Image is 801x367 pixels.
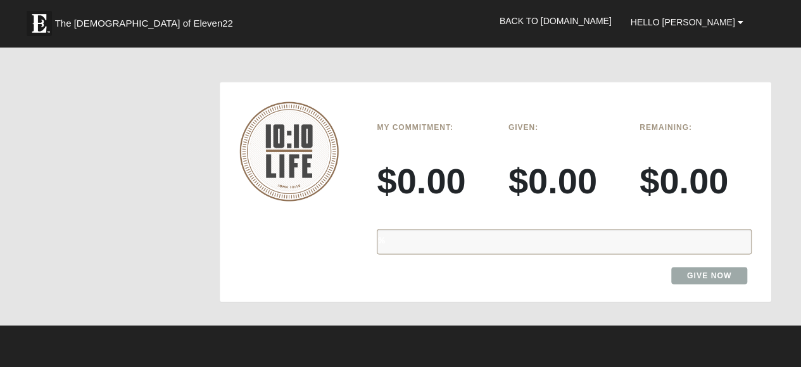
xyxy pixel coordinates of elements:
h3: $0.00 [508,159,621,202]
a: Give Now [671,267,748,284]
h6: My Commitment: [377,123,489,132]
span: Hello [PERSON_NAME] [631,17,735,27]
h3: $0.00 [377,159,489,202]
img: Eleven22 logo [27,11,52,36]
a: The [DEMOGRAPHIC_DATA] of Eleven22 [20,4,274,36]
h6: Remaining: [640,123,752,132]
h6: Given: [508,123,621,132]
a: Back to [DOMAIN_NAME] [490,5,621,37]
span: The [DEMOGRAPHIC_DATA] of Eleven22 [55,17,233,30]
img: 10-10-Life-logo-round-no-scripture.png [239,101,339,201]
a: Hello [PERSON_NAME] [621,6,753,38]
h3: $0.00 [640,159,752,202]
